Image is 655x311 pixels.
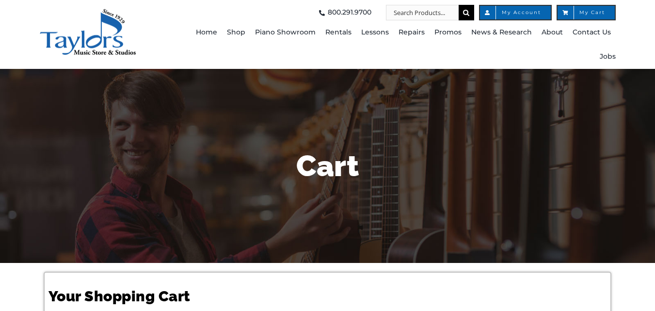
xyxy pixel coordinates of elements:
[479,5,552,20] a: My Account
[189,5,616,20] nav: Top Right
[48,286,607,307] h1: Your Shopping Cart
[471,25,532,40] span: News & Research
[189,20,616,69] nav: Main Menu
[459,5,474,20] input: Search
[325,25,351,40] span: Rentals
[542,25,563,40] span: About
[196,25,217,40] span: Home
[399,25,425,40] span: Repairs
[471,20,532,45] a: News & Research
[227,25,245,40] span: Shop
[434,25,462,40] span: Promos
[39,7,136,17] a: taylors-music-store-west-chester
[255,25,316,40] span: Piano Showroom
[600,49,616,65] span: Jobs
[325,20,351,45] a: Rentals
[361,20,389,45] a: Lessons
[316,5,371,20] a: 800.291.9700
[557,5,616,20] a: My Cart
[386,5,459,20] input: Search Products...
[490,10,541,15] span: My Account
[328,5,371,20] span: 800.291.9700
[255,20,316,45] a: Piano Showroom
[542,20,563,45] a: About
[44,146,611,186] h1: Cart
[196,20,217,45] a: Home
[434,20,462,45] a: Promos
[600,45,616,69] a: Jobs
[227,20,245,45] a: Shop
[567,10,605,15] span: My Cart
[573,25,611,40] span: Contact Us
[361,25,389,40] span: Lessons
[573,20,611,45] a: Contact Us
[399,20,425,45] a: Repairs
